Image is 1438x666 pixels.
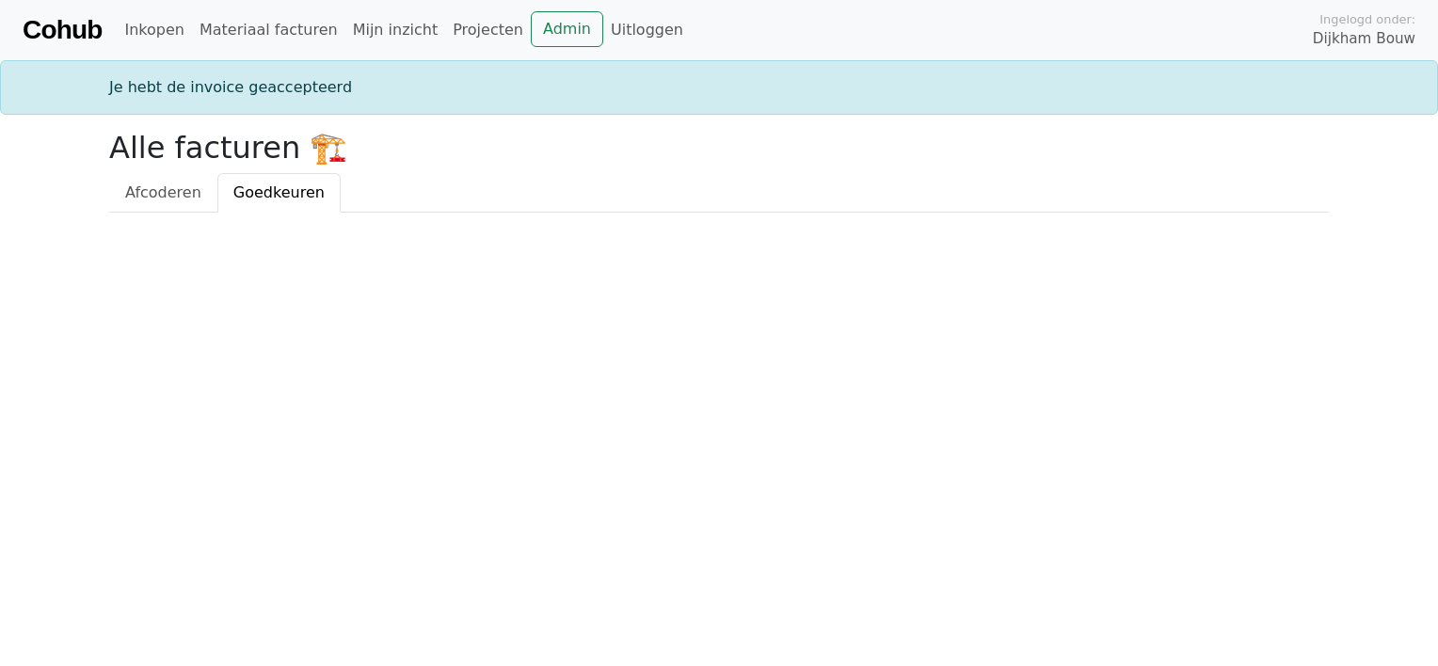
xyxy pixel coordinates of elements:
[603,11,691,49] a: Uitloggen
[445,11,531,49] a: Projecten
[1319,10,1415,28] span: Ingelogd onder:
[531,11,603,47] a: Admin
[345,11,446,49] a: Mijn inzicht
[98,76,1340,99] div: Je hebt de invoice geaccepteerd
[109,173,217,213] a: Afcoderen
[125,183,201,201] span: Afcoderen
[233,183,325,201] span: Goedkeuren
[192,11,345,49] a: Materiaal facturen
[1313,28,1415,50] span: Dijkham Bouw
[217,173,341,213] a: Goedkeuren
[109,130,1329,166] h2: Alle facturen 🏗️
[23,8,102,53] a: Cohub
[117,11,191,49] a: Inkopen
